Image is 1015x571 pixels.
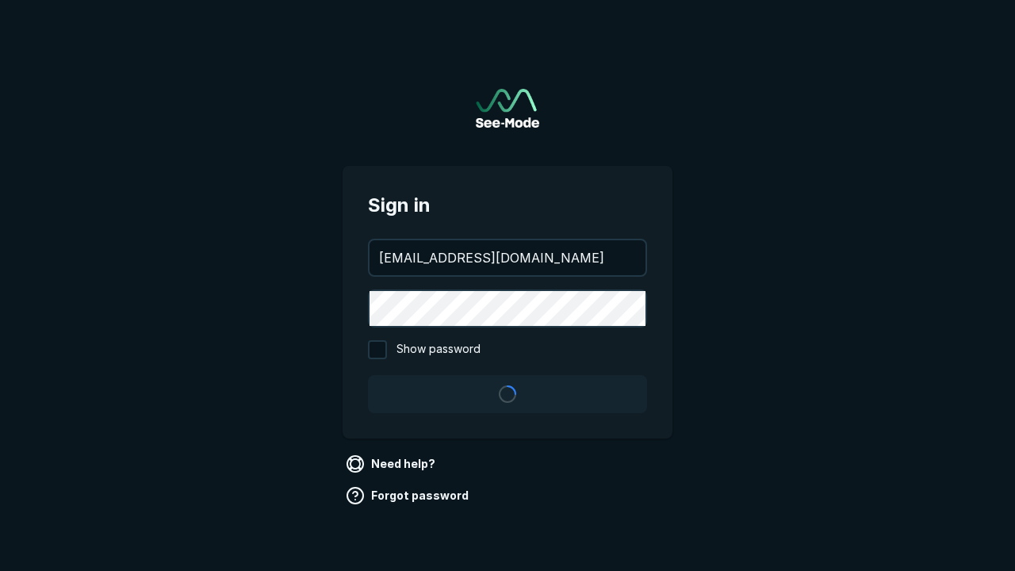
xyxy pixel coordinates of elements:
img: See-Mode Logo [476,89,539,128]
a: Forgot password [343,483,475,508]
a: Need help? [343,451,442,477]
a: Go to sign in [476,89,539,128]
span: Sign in [368,191,647,220]
span: Show password [396,340,481,359]
input: your@email.com [370,240,645,275]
